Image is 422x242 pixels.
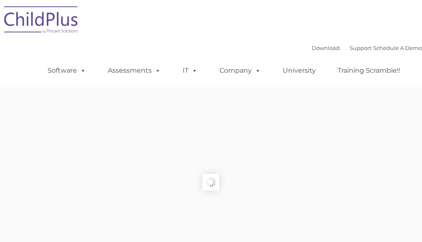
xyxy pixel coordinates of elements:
[373,45,422,51] a: Schedule A Demo
[39,62,94,79] a: Software
[350,45,372,51] a: Support
[312,45,340,51] a: Download
[100,62,169,79] a: Assessments
[329,62,408,79] a: Training Scramble!!
[211,62,269,79] a: Company
[174,62,206,79] a: IT
[274,62,324,79] a: University
[312,45,422,51] font: |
